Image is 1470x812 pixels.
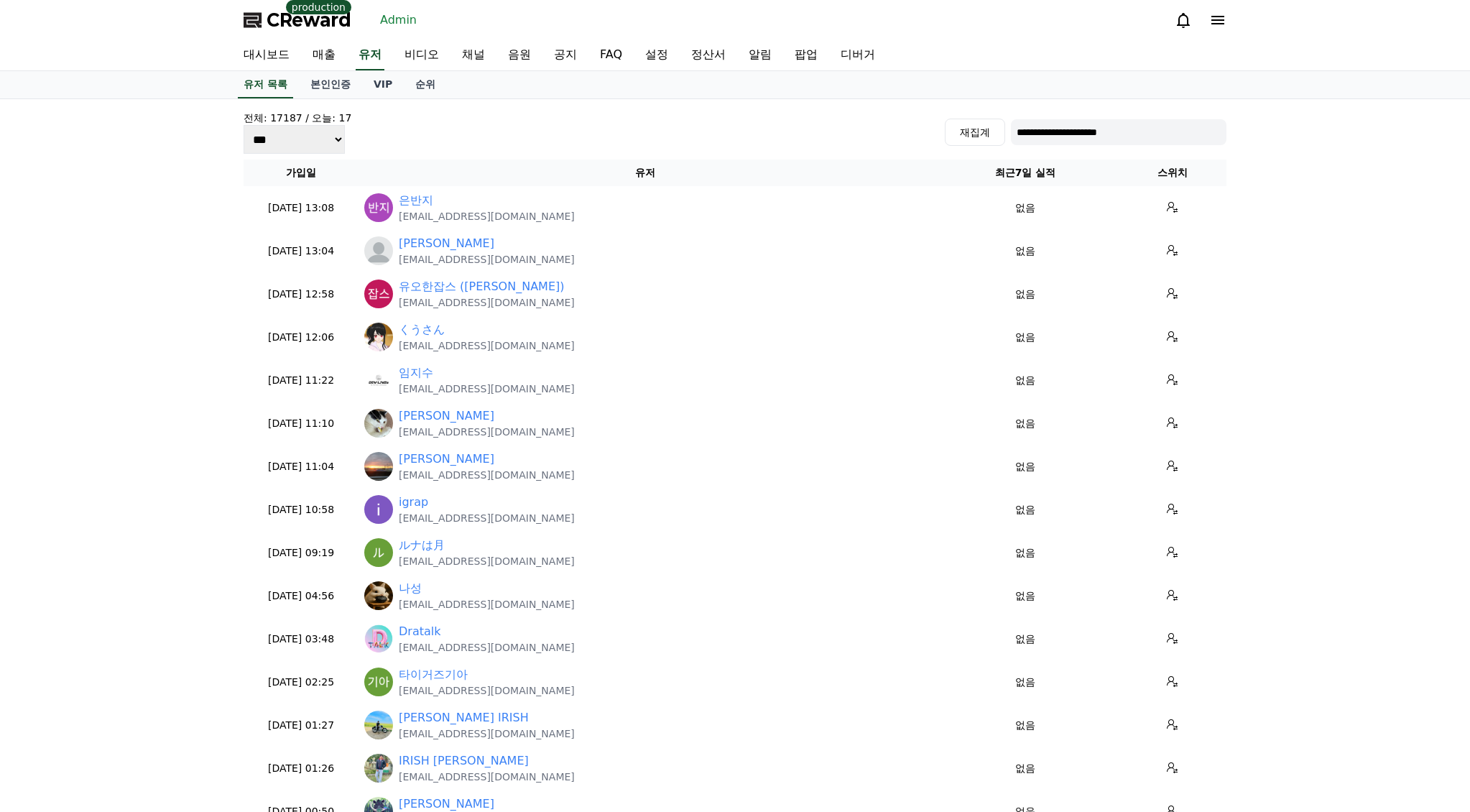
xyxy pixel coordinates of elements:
p: [DATE] 04:56 [249,589,353,604]
a: [PERSON_NAME] [399,407,494,425]
p: [DATE] 03:48 [249,632,353,647]
span: Home [37,477,62,489]
p: 없음 [938,502,1113,517]
p: [EMAIL_ADDRESS][DOMAIN_NAME] [399,338,575,353]
img: https://lh3.googleusercontent.com/a/ACg8ocLby83Pi37tgjR2ArjOlpFdffV9pU6e_93eHTQMwJLljgI01dui=s96-c [364,323,393,351]
span: Messages [119,478,162,489]
a: 은반지 [399,192,433,209]
img: https://lh3.googleusercontent.com/a/ACg8ocKUDbBPzssG8WlLBdAHhiCDydmq_j5Av2QANRy0j5a8ubIwHcI=s96-c [364,366,393,395]
th: 최근7일 실적 [932,160,1119,186]
p: [DATE] 02:25 [249,675,353,690]
p: 없음 [938,330,1113,345]
p: [EMAIL_ADDRESS][DOMAIN_NAME] [399,511,575,525]
img: https://lh3.googleusercontent.com/a/ACg8ocIYmB5QBttbCO0JN5r2QHyFa5uY_YpaQ8cxrBEQfraDHDTpqAjU=s96-c [364,452,393,481]
p: [EMAIL_ADDRESS][DOMAIN_NAME] [399,554,575,568]
a: 디버거 [829,40,887,70]
span: CReward [267,9,351,32]
a: 임지수 [399,364,433,382]
p: [DATE] 11:04 [249,459,353,474]
a: 팝업 [783,40,829,70]
img: https://cdn.creward.net/profile/user/YY09Sep 11, 2025045713_f0732a2249a2dd8115aeb866178828ae56e72... [364,581,393,610]
p: [DATE] 10:58 [249,502,353,517]
a: [PERSON_NAME] IRISH [399,709,529,726]
a: 매출 [301,40,347,70]
p: [EMAIL_ADDRESS][DOMAIN_NAME] [399,683,575,698]
p: 없음 [938,459,1113,474]
a: CReward [244,9,351,32]
a: [PERSON_NAME] [399,235,494,252]
a: igrap [399,494,428,511]
img: https://cdn.creward.net/profile/user/YY09Sep 11, 2025035029_7ed4ecf86b3e4cc491739f4ef55d156841352... [364,624,393,653]
p: 없음 [938,718,1113,733]
p: [DATE] 11:10 [249,416,353,431]
p: [EMAIL_ADDRESS][DOMAIN_NAME] [399,209,575,223]
p: [DATE] 12:06 [249,330,353,345]
a: 공지 [542,40,588,70]
a: くうさん [399,321,445,338]
img: profile_blank.webp [364,236,393,265]
p: [DATE] 11:22 [249,373,353,388]
img: https://lh3.googleusercontent.com/a/ACg8ocLT99yhweEz4JkJYoksjmp3avwjSisIAh8ifC-trE_wEIpwYFBA=s96-c [364,754,393,783]
a: 타이거즈기아 [399,666,468,683]
img: https://lh3.googleusercontent.com/a/ACg8ocJ1HzoidvR5UTtZuhQUJLwCj7SL0chgFriuyUKeKUJ5UqwuJg=s96-c [364,193,393,222]
p: 없음 [938,373,1113,388]
a: 정산서 [680,40,737,70]
a: Admin [374,9,422,32]
p: [EMAIL_ADDRESS][DOMAIN_NAME] [399,726,575,741]
img: https://lh3.googleusercontent.com/a/ACg8ocJIYeo6KbqufiBbjYqyDwVkqoleNNO8d7I6x_uAo-QxKEOgAA=s96-c [364,538,393,567]
button: 재집계 [945,119,1005,146]
a: IRISH [PERSON_NAME] [399,752,529,770]
p: 없음 [938,200,1113,216]
p: [EMAIL_ADDRESS][DOMAIN_NAME] [399,382,575,396]
p: [EMAIL_ADDRESS][DOMAIN_NAME] [399,295,575,310]
p: 없음 [938,761,1113,776]
p: 없음 [938,287,1113,302]
img: https://lh3.googleusercontent.com/a/ACg8ocI1z7evrlhg3Oz4y0BO-gf6RbA5L0u3vVzowEXI9vIZZOnsjEye=s96-c [364,409,393,438]
p: 없음 [938,416,1113,431]
p: 없음 [938,589,1113,604]
p: 없음 [938,675,1113,690]
p: [DATE] 13:04 [249,244,353,259]
p: [EMAIL_ADDRESS][DOMAIN_NAME] [399,425,575,439]
a: 나성 [399,580,422,597]
img: https://lh3.googleusercontent.com/a/ACg8ocJ4zML9K1wBwoYRvjCTZ_8pFVsho7AS7D4ix9sqwbQ_XDzN__gC=s96-c [364,711,393,739]
a: 채널 [450,40,496,70]
th: 스위치 [1119,160,1226,186]
p: [EMAIL_ADDRESS][DOMAIN_NAME] [399,770,575,784]
p: [DATE] 01:27 [249,718,353,733]
a: Settings [185,456,276,492]
a: ルナは月 [399,537,445,554]
p: [EMAIL_ADDRESS][DOMAIN_NAME] [399,597,575,612]
a: Home [4,456,95,492]
p: 없음 [938,545,1113,560]
a: 알림 [737,40,783,70]
a: 순위 [404,71,447,98]
span: Settings [213,477,248,489]
a: Messages [95,456,185,492]
a: 음원 [496,40,542,70]
p: [DATE] 13:08 [249,200,353,216]
p: [EMAIL_ADDRESS][DOMAIN_NAME] [399,252,575,267]
p: [DATE] 09:19 [249,545,353,560]
a: 본인인증 [299,71,362,98]
p: [DATE] 12:58 [249,287,353,302]
a: 유저 [356,40,384,70]
p: [DATE] 01:26 [249,761,353,776]
a: 설정 [634,40,680,70]
a: Dratalk [399,623,441,640]
p: [EMAIL_ADDRESS][DOMAIN_NAME] [399,640,575,655]
a: 비디오 [393,40,450,70]
a: 대시보드 [232,40,301,70]
th: 가입일 [244,160,359,186]
img: https://lh3.googleusercontent.com/a/ACg8ocKu0h6B2lafs2G4sQSX1nP3j_KmvRCbH8C2FIbdrX4vwG9HBg=s96-c [364,495,393,524]
img: https://lh3.googleusercontent.com/a/ACg8ocLMYBslPgXJjkxnRyDconef2twLjaxz-IqR7eYaDV9JqX_Ilw=s96-c [364,668,393,696]
a: 유오한잡스 ([PERSON_NAME]) [399,278,564,295]
p: 없음 [938,632,1113,647]
a: 유저 목록 [238,71,293,98]
a: FAQ [588,40,634,70]
img: https://lh3.googleusercontent.com/a/ACg8ocJBu9OfXmCzNr_zOyeuvTYTYplXcQh_h6ZEt2fAQLlCkK23hQ=s96-c [364,280,393,308]
a: VIP [362,71,404,98]
h4: 전체: 17187 / 오늘: 17 [244,111,351,125]
a: [PERSON_NAME] [399,451,494,468]
p: 없음 [938,244,1113,259]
